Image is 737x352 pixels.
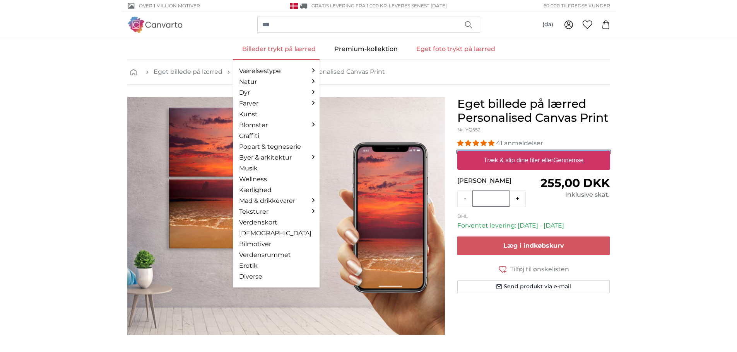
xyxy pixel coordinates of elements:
[127,97,445,335] div: 1 of 1
[457,176,534,185] p: [PERSON_NAME]
[536,18,559,32] button: (da)
[239,229,313,238] a: [DEMOGRAPHIC_DATA]
[407,39,504,59] a: Eget foto trykt på lærred
[325,39,407,59] a: Premium-kollektion
[496,139,543,147] span: 41 anmeldelser
[387,3,447,9] span: -
[481,153,587,168] label: Træk & slip dine filer eller
[457,139,496,147] span: 4.98 stars
[510,265,569,274] span: Tilføj til ønskelisten
[127,60,610,85] nav: breadcrumbs
[239,164,313,173] a: Musik
[233,39,325,59] a: Billeder trykt på lærred
[239,99,313,108] a: Farver
[457,236,610,255] button: Læg i indkøbskurv
[127,17,183,32] img: Canvarto
[540,176,610,190] span: 255,00 DKK
[239,250,313,260] a: Verdensrummet
[154,67,222,77] a: Eget billede på lærred
[239,142,313,151] a: Popart & tegneserie
[139,2,200,9] span: Over 1 million motiver
[457,264,610,274] button: Tilføj til ønskelisten
[457,221,610,230] p: Forventet levering: [DATE] - [DATE]
[457,213,610,219] p: DHL
[389,3,447,9] span: Leveres senest [DATE]
[127,97,445,335] img: personalised-canvas-print
[239,207,313,216] a: Teksturer
[510,191,525,206] button: +
[239,77,313,87] a: Natur
[239,153,313,162] a: Byer & arkitektur
[239,66,313,76] a: Værelsestype
[457,127,481,133] span: Nr. YQ552
[311,3,387,9] span: GRATIS Levering fra 1,000 kr
[290,3,298,9] img: Danmark
[239,88,313,97] a: Dyr
[457,280,610,293] button: Send produkt via e-mail
[239,272,313,281] a: Diverse
[239,185,313,195] a: Kærlighed
[239,131,313,141] a: Graffiti
[239,121,313,130] a: Blomster
[239,261,313,270] a: Erotik
[503,242,564,249] span: Læg i indkøbskurv
[239,175,313,184] a: Wellness
[553,157,583,163] u: Gennemse
[239,196,313,206] a: Mad & drikkevarer
[239,110,313,119] a: Kunst
[239,218,313,227] a: Verdenskort
[534,190,610,199] div: Inklusive skat.
[239,240,313,249] a: Bilmotiver
[544,2,610,9] span: 60.000 tilfredse kunder
[458,191,472,206] button: -
[457,97,610,125] h1: Eget billede på lærred Personalised Canvas Print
